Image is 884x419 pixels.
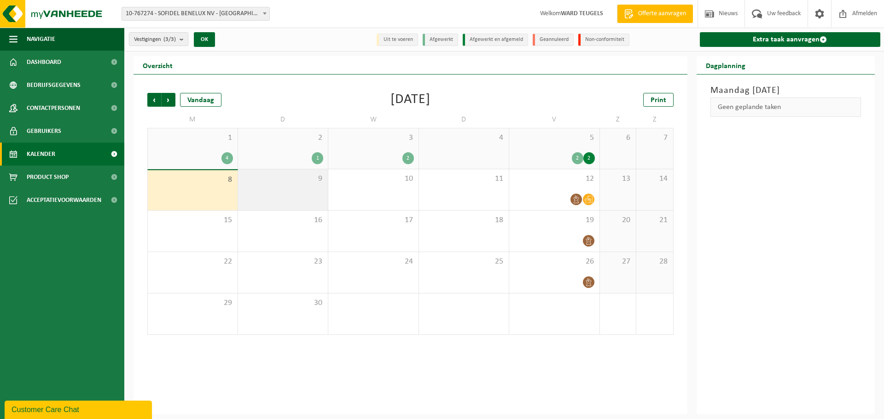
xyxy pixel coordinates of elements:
h3: Maandag [DATE] [710,84,861,98]
a: Offerte aanvragen [617,5,693,23]
button: Vestigingen(3/3) [129,32,188,46]
td: D [419,111,510,128]
span: 17 [333,215,414,225]
span: 21 [641,215,668,225]
span: 19 [514,215,595,225]
div: 1 [312,152,323,164]
td: W [328,111,419,128]
span: 25 [424,257,505,267]
div: Geen geplande taken [710,98,861,117]
span: Vorige [147,93,161,107]
span: 13 [605,174,632,184]
div: 2 [583,152,595,164]
li: Geannuleerd [533,34,574,46]
td: Z [636,111,673,128]
td: Z [600,111,637,128]
span: 14 [641,174,668,184]
div: 2 [572,152,583,164]
span: Gebruikers [27,120,61,143]
li: Non-conformiteit [578,34,629,46]
span: 10-767274 - SOFIDEL BENELUX NV - DUFFEL [122,7,269,20]
span: Dashboard [27,51,61,74]
h2: Dagplanning [697,56,755,74]
span: Bedrijfsgegevens [27,74,81,97]
td: V [509,111,600,128]
span: 27 [605,257,632,267]
button: OK [194,32,215,47]
a: Extra taak aanvragen [700,32,881,47]
strong: WARD TEUGELS [561,10,603,17]
span: Kalender [27,143,55,166]
span: 7 [641,133,668,143]
span: 16 [243,215,324,225]
span: Acceptatievoorwaarden [27,189,101,212]
span: Navigatie [27,28,55,51]
span: 5 [514,133,595,143]
iframe: chat widget [5,399,154,419]
a: Print [643,93,674,107]
span: Volgende [162,93,175,107]
span: 4 [424,133,505,143]
span: 1 [152,133,233,143]
div: 2 [402,152,414,164]
span: 8 [152,175,233,185]
span: 11 [424,174,505,184]
span: 22 [152,257,233,267]
span: 23 [243,257,324,267]
span: 15 [152,215,233,225]
span: 18 [424,215,505,225]
span: Product Shop [27,166,69,189]
span: Contactpersonen [27,97,80,120]
span: 6 [605,133,632,143]
span: 26 [514,257,595,267]
h2: Overzicht [134,56,182,74]
span: 28 [641,257,668,267]
span: 29 [152,298,233,308]
span: 9 [243,174,324,184]
span: Print [651,97,666,104]
div: 4 [221,152,233,164]
td: D [238,111,329,128]
div: [DATE] [390,93,430,107]
span: 3 [333,133,414,143]
li: Uit te voeren [377,34,418,46]
span: 10-767274 - SOFIDEL BENELUX NV - DUFFEL [122,7,270,21]
li: Afgewerkt [423,34,458,46]
td: M [147,111,238,128]
span: Vestigingen [134,33,176,46]
span: Offerte aanvragen [636,9,688,18]
span: 24 [333,257,414,267]
span: 30 [243,298,324,308]
div: Vandaag [180,93,221,107]
span: 2 [243,133,324,143]
span: 12 [514,174,595,184]
count: (3/3) [163,36,176,42]
li: Afgewerkt en afgemeld [463,34,528,46]
span: 10 [333,174,414,184]
span: 20 [605,215,632,225]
